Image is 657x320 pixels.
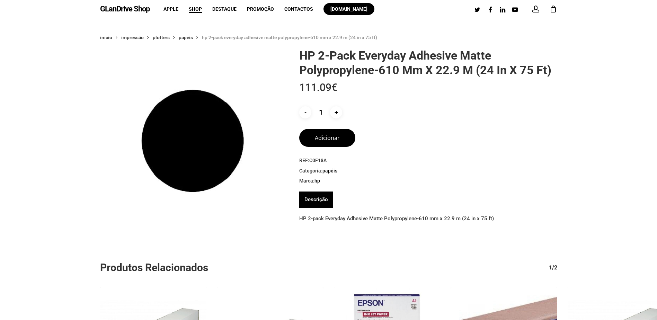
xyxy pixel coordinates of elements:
[100,5,150,13] a: GLanDrive Shop
[163,6,178,12] span: Apple
[314,178,320,184] a: HP
[189,7,202,11] a: Shop
[330,6,367,12] span: [DOMAIN_NAME]
[299,81,337,94] bdi: 111.09
[550,5,557,13] a: Cart
[299,129,355,147] button: Adicionar
[299,48,557,77] h1: HP 2-pack Everyday Adhesive Matte Polypropylene-610 mm x 22.9 m (24 in x 75 ft)
[299,157,557,164] span: REF:
[247,7,274,11] a: Promoção
[100,261,562,275] h2: Produtos Relacionados
[212,7,237,11] a: Destaque
[299,213,557,224] p: HP 2-pack Everyday Adhesive Matte Polypropylene-610 mm x 22.9 m (24 in x 75 ft)
[163,7,178,11] a: Apple
[331,81,337,94] span: €
[100,34,112,41] a: Início
[189,6,202,12] span: Shop
[299,106,311,118] input: -
[313,106,329,118] input: Product quantity
[299,168,557,175] span: Categoria:
[100,48,285,233] img: Placeholder
[284,7,313,11] a: Contactos
[542,261,557,275] div: 1/2
[309,158,327,163] span: C0F18A
[299,178,557,185] span: Marca:
[153,34,170,41] a: Plotters
[322,168,337,174] a: Papéis
[179,34,193,41] a: Papéis
[121,34,144,41] a: Impressão
[304,192,328,208] a: Descrição
[284,6,313,12] span: Contactos
[330,106,342,118] input: +
[247,6,274,12] span: Promoção
[323,7,374,11] a: [DOMAIN_NAME]
[212,6,237,12] span: Destaque
[202,35,377,40] span: HP 2-pack Everyday Adhesive Matte Polypropylene-610 mm x 22.9 m (24 in x 75 ft)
